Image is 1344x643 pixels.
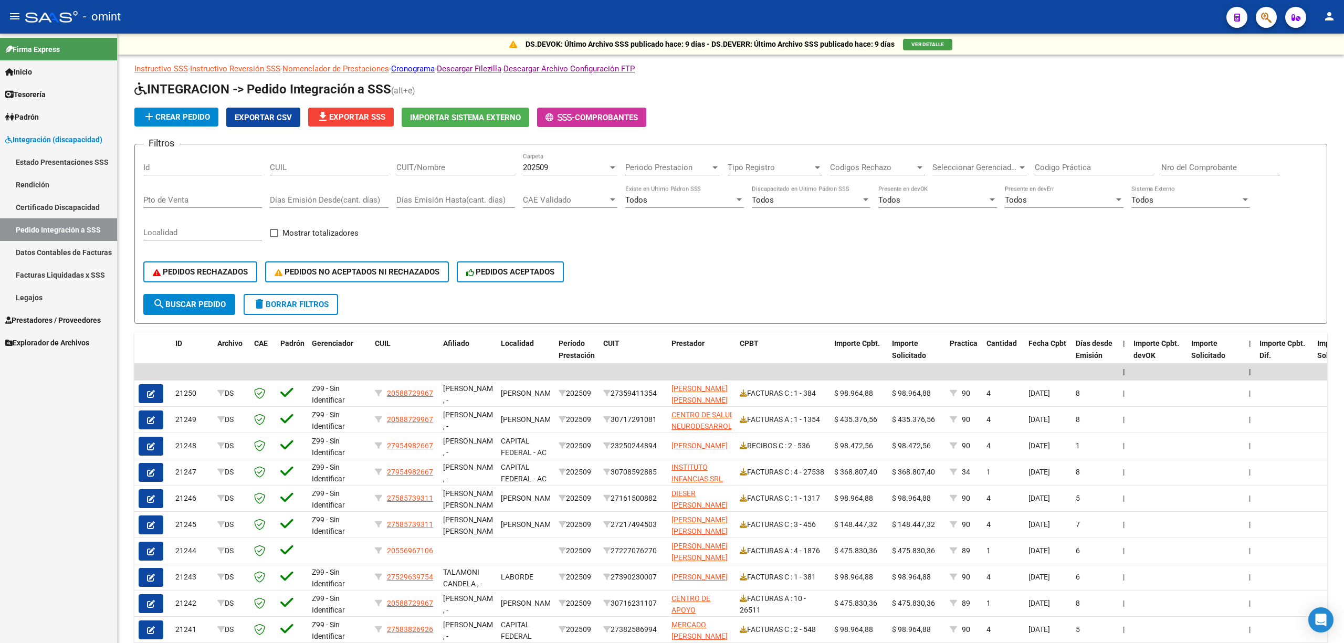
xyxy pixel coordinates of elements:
span: $ 98.964,88 [834,625,873,634]
span: 34 [962,468,970,476]
span: [PERSON_NAME] [501,389,557,397]
div: 27390230007 [603,571,663,583]
span: Importe Solicitado devOK [1191,339,1225,372]
span: - omint [83,5,121,28]
span: | [1123,468,1125,476]
span: 89 [962,599,970,607]
span: $ 475.830,36 [834,599,877,607]
span: | [1249,367,1251,376]
span: 6 [1076,573,1080,581]
div: DS [217,519,246,531]
span: | [1249,573,1251,581]
span: Todos [752,195,774,205]
button: PEDIDOS RECHAZADOS [143,261,257,282]
span: 27583826926 [387,625,433,634]
span: Importar Sistema Externo [410,113,521,122]
span: [PERSON_NAME] [501,494,557,502]
span: Importe Cpbt. Dif. [1259,339,1305,360]
div: 202509 [559,387,595,399]
span: | [1123,546,1125,555]
span: $ 98.472,56 [892,441,931,450]
span: Z99 - Sin Identificar [312,463,345,483]
span: 202509 [523,163,548,172]
span: Todos [1131,195,1153,205]
datatable-header-cell: | [1245,332,1255,378]
a: Instructivo SSS [134,64,188,73]
span: 1 [986,546,991,555]
span: $ 98.964,88 [892,389,931,397]
span: Padrón [280,339,304,347]
datatable-header-cell: CAE [250,332,276,378]
div: 202509 [559,440,595,452]
span: Prestadores / Proveedores [5,314,101,326]
div: 21241 [175,624,209,636]
span: | [1249,441,1251,450]
div: 21243 [175,571,209,583]
button: VER DETALLE [903,39,952,50]
span: $ 98.964,88 [834,389,873,397]
span: Prestador [671,339,705,347]
div: 23250244894 [603,440,663,452]
span: Importe Cpbt. devOK [1133,339,1179,360]
span: CENTRO DE APOYO INTEGRAL LA HUELLA SRL [671,594,717,638]
datatable-header-cell: Prestador [667,332,736,378]
span: Firma Express [5,44,60,55]
div: DS [217,466,246,478]
datatable-header-cell: Importe Cpbt. Dif. [1255,332,1313,378]
datatable-header-cell: Fecha Cpbt [1024,332,1072,378]
span: 7 [1076,520,1080,529]
span: Importe Cpbt. [834,339,880,347]
span: Gerenciador [312,339,353,347]
span: 89 [962,546,970,555]
datatable-header-cell: Período Prestación [554,332,599,378]
span: [PERSON_NAME] [PERSON_NAME] [671,515,728,536]
span: 8 [1076,389,1080,397]
a: Nomenclador de Prestaciones [282,64,389,73]
a: Instructivo Reversión SSS [190,64,280,73]
span: 1 [986,468,991,476]
button: Exportar SSS [308,108,394,127]
datatable-header-cell: Archivo [213,332,250,378]
span: [PERSON_NAME] [501,415,557,424]
span: 4 [986,415,991,424]
span: 90 [962,389,970,397]
span: Z99 - Sin Identificar [312,384,345,405]
span: 4 [986,494,991,502]
datatable-header-cell: Importe Solicitado [888,332,946,378]
span: $ 148.447,32 [834,520,877,529]
span: CENTRO DE SALUD Y NEURODESARROLLO INFANTOJUVENIL NIDO S.R.L. [671,410,742,455]
span: Explorador de Archivos [5,337,89,349]
mat-icon: file_download [317,110,329,123]
span: 90 [962,625,970,634]
div: FACTURAS C : 1 - 1317 [740,492,826,504]
div: 21249 [175,414,209,426]
span: CAPITAL FEDERAL - AC [501,437,547,457]
span: 27954982667 [387,441,433,450]
datatable-header-cell: Días desde Emisión [1072,332,1119,378]
span: CUIL [375,339,391,347]
span: $ 98.964,88 [892,573,931,581]
div: 202509 [559,466,595,478]
mat-icon: person [1323,10,1336,23]
mat-icon: menu [8,10,21,23]
span: [PERSON_NAME] [PERSON_NAME] , - [443,489,499,522]
span: ID [175,339,182,347]
mat-icon: add [143,110,155,123]
button: -Comprobantes [537,108,646,127]
button: Importar Sistema Externo [402,108,529,127]
div: 30716231107 [603,597,663,609]
span: $ 475.830,36 [834,546,877,555]
span: Localidad [501,339,534,347]
span: [DATE] [1028,494,1050,502]
button: Borrar Filtros [244,294,338,315]
button: Buscar Pedido [143,294,235,315]
span: 90 [962,520,970,529]
div: DS [217,414,246,426]
span: Importe Solicitado [892,339,926,360]
span: Todos [1005,195,1027,205]
div: 202509 [559,624,595,636]
span: | [1249,468,1251,476]
span: | [1249,520,1251,529]
span: Padrón [5,111,39,123]
span: (alt+e) [391,86,415,96]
